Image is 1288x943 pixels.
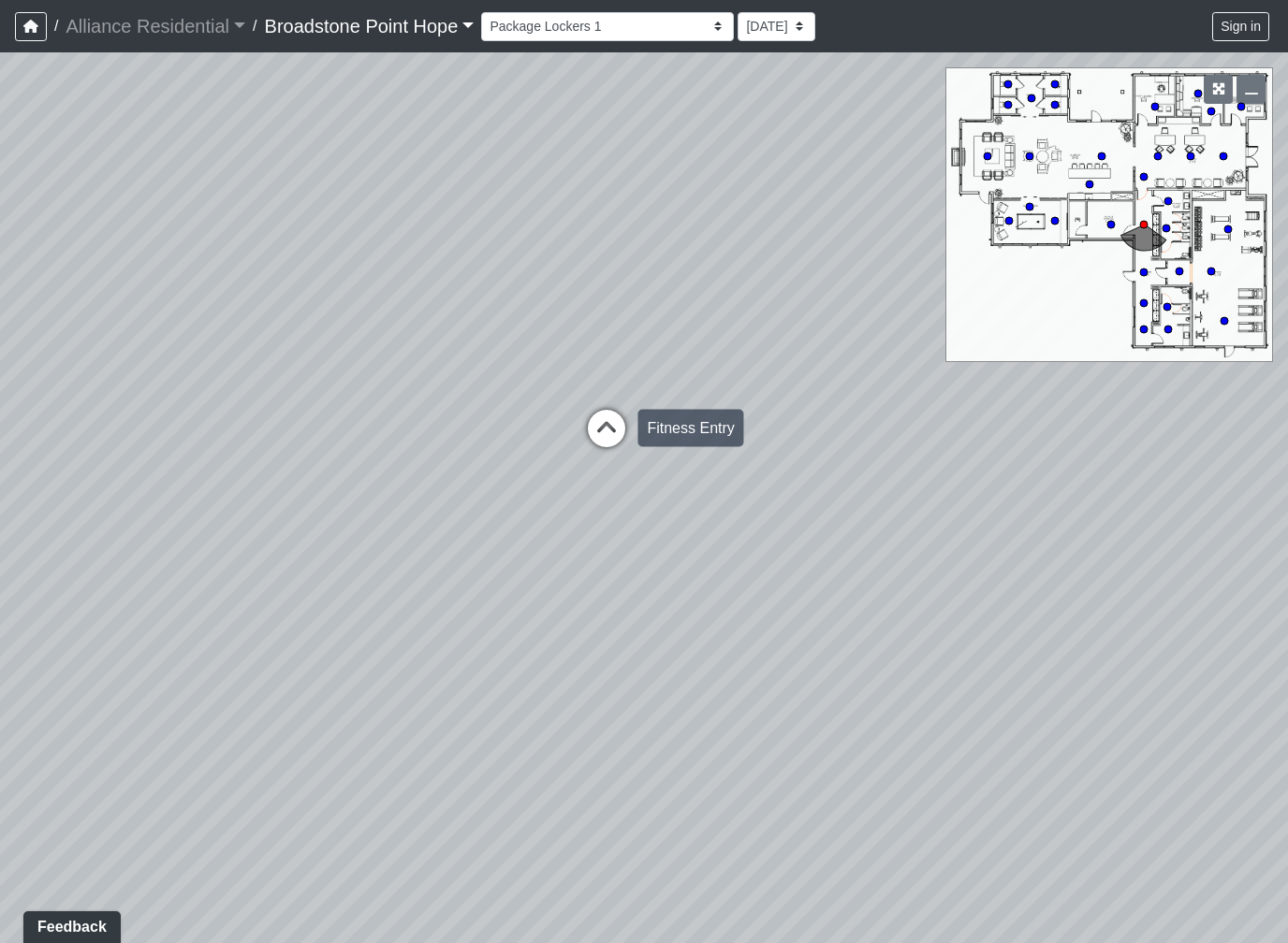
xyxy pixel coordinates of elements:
[66,7,245,45] a: Alliance Residential
[14,906,130,943] iframe: Ybug feedback widget
[1212,12,1269,41] button: Sign in
[245,7,264,45] span: /
[265,7,475,45] a: Broadstone Point Hope
[47,7,66,45] span: /
[637,410,743,447] div: Fitness Entry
